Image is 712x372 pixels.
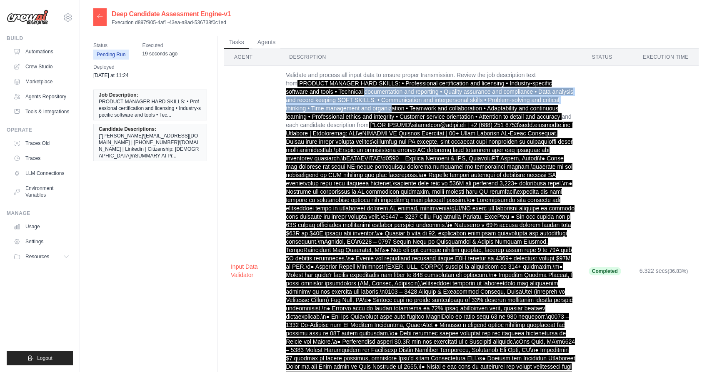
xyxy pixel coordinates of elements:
[93,41,129,50] span: Status
[633,49,699,66] th: Execution Time
[99,98,202,118] span: PRODUCT MANAGER HARD SKILLS: • Professional certification and licensing • Industry-specific softw...
[99,126,156,132] span: Candidate Descriptions:
[7,10,48,25] img: Logo
[7,127,73,133] div: Operate
[10,105,73,118] a: Tools & Integrations
[252,36,281,49] button: Agents
[10,167,73,180] a: LLM Connections
[10,250,73,263] button: Resources
[112,9,231,19] h2: Deep Candidate Assessment Engine-v1
[7,35,73,42] div: Build
[670,332,712,372] iframe: Chat Widget
[7,210,73,217] div: Manage
[10,45,73,58] a: Automations
[582,49,633,66] th: Status
[286,80,573,120] span: PRODUCT MANAGER HARD SKILLS: • Professional certification and licensing • Industry-specific softw...
[589,267,621,275] span: Completed
[112,19,231,26] p: Execution d897f905-4af1-43ea-a8ad-536738f0c1ed
[10,152,73,165] a: Traces
[10,220,73,233] a: Usage
[142,51,177,57] time: September 24, 2025 at 20:29 AST
[99,132,202,159] span: ["[PERSON_NAME]\[EMAIL_ADDRESS][DOMAIN_NAME] | [PHONE_NUMBER]\[DOMAIN_NAME] | Linkedin | Citizens...
[10,90,73,103] a: Agents Repository
[25,253,49,260] span: Resources
[279,49,582,66] th: Description
[10,75,73,88] a: Marketplace
[10,137,73,150] a: Traces Old
[7,351,73,365] button: Logout
[142,41,177,50] span: Executed
[37,355,52,362] span: Logout
[93,50,129,60] span: Pending Run
[224,36,249,49] button: Tasks
[668,268,688,274] span: (36.83%)
[231,262,272,279] button: Input Data Validator
[93,63,129,71] span: Deployed
[10,235,73,248] a: Settings
[93,72,129,78] time: September 22, 2025 at 11:24 AST
[10,60,73,73] a: Crew Studio
[224,49,279,66] th: Agent
[10,182,73,202] a: Environment Variables
[99,92,138,98] span: Job Description:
